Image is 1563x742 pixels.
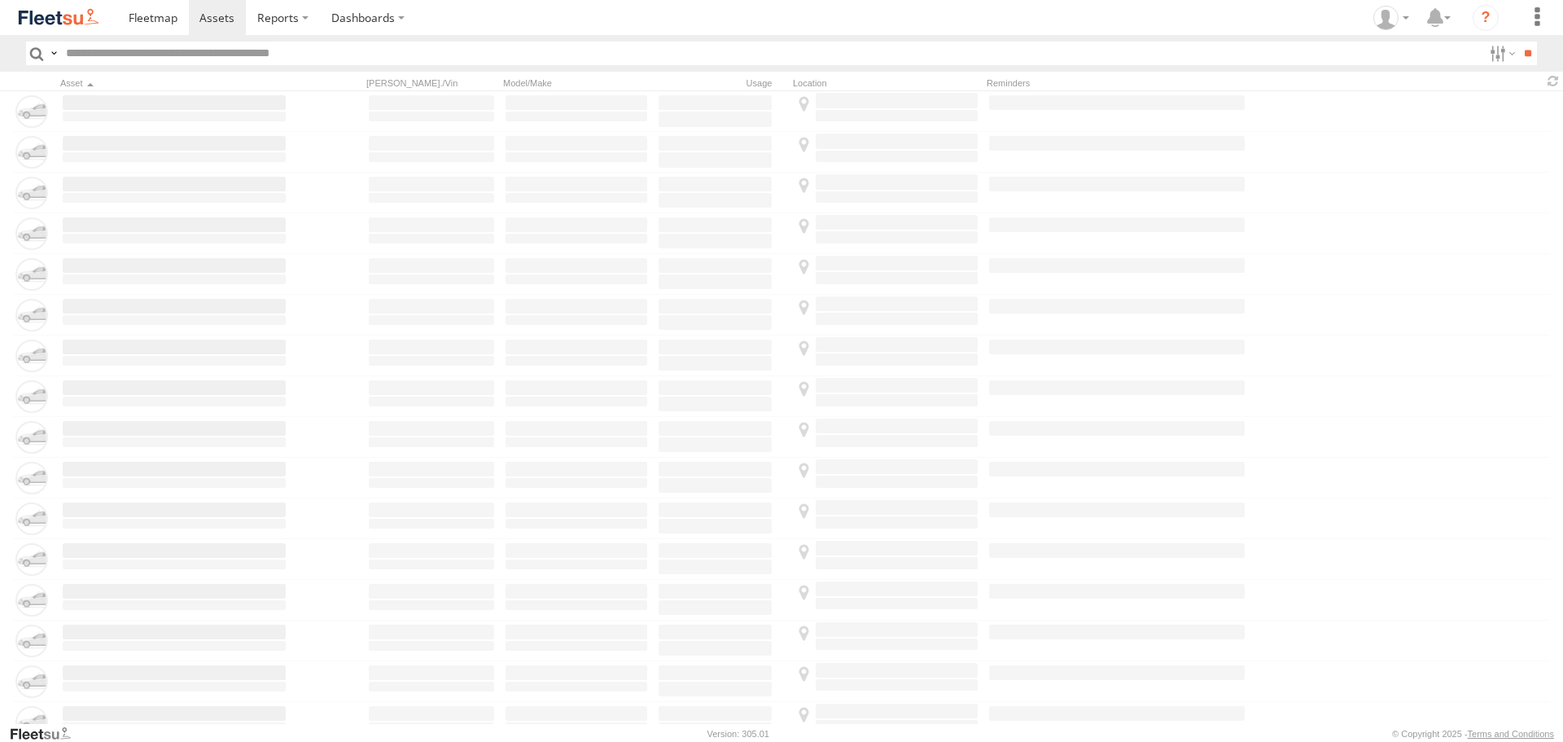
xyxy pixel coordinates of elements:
[1483,42,1518,65] label: Search Filter Options
[60,77,288,89] div: Click to Sort
[1468,729,1554,739] a: Terms and Conditions
[987,77,1247,89] div: Reminders
[366,77,497,89] div: [PERSON_NAME]./Vin
[1473,5,1499,31] i: ?
[793,77,980,89] div: Location
[656,77,786,89] div: Usage
[503,77,650,89] div: Model/Make
[16,7,101,29] img: fleetsu-logo-horizontal.svg
[47,42,60,65] label: Search Query
[1368,6,1415,30] div: Wayne Betts
[9,726,84,742] a: Visit our Website
[1543,73,1563,89] span: Refresh
[1392,729,1554,739] div: © Copyright 2025 -
[707,729,769,739] div: Version: 305.01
